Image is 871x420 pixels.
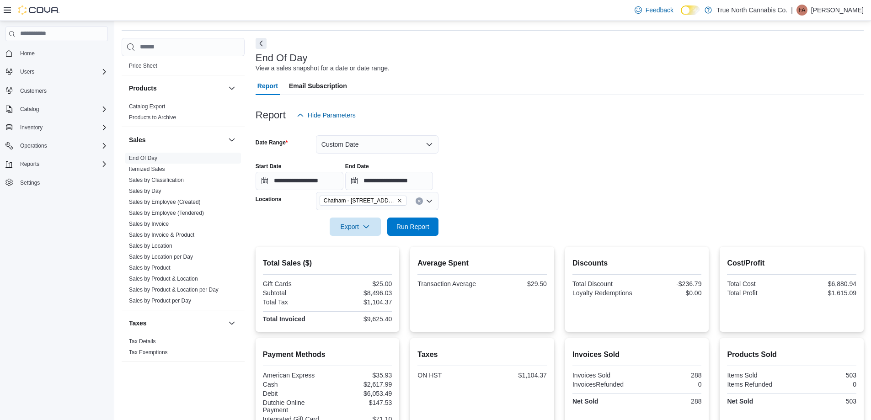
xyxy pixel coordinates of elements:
div: $1,615.09 [794,289,856,297]
button: Products [226,83,237,94]
h2: Invoices Sold [572,349,702,360]
div: Transaction Average [417,280,480,287]
h3: Taxes [129,319,147,328]
button: Inventory [2,121,112,134]
span: Tax Exemptions [129,349,168,356]
div: Invoices Sold [572,372,635,379]
a: Tax Details [129,338,156,345]
span: Settings [16,177,108,188]
span: Catalog [16,104,108,115]
h3: End Of Day [256,53,308,64]
span: End Of Day [129,154,157,162]
button: Sales [129,135,224,144]
div: Taxes [122,336,245,362]
button: Catalog [2,103,112,116]
input: Press the down key to open a popover containing a calendar. [345,172,433,190]
a: Catalog Export [129,103,165,110]
button: Clear input [416,197,423,205]
a: Settings [16,177,43,188]
span: Sales by Employee (Tendered) [129,209,204,217]
strong: Net Sold [572,398,598,405]
span: Sales by Invoice [129,220,169,228]
button: Users [2,65,112,78]
div: $1,104.37 [329,298,392,306]
a: Customers [16,85,50,96]
h2: Products Sold [727,349,856,360]
div: Products [122,101,245,127]
span: Email Subscription [289,77,347,95]
h3: Sales [129,135,146,144]
div: 503 [794,398,856,405]
span: Operations [16,140,108,151]
span: Users [16,66,108,77]
button: Catalog [16,104,43,115]
div: Total Cost [727,280,790,287]
a: Home [16,48,38,59]
span: Export [335,218,375,236]
div: $6,053.49 [329,390,392,397]
input: Press the down key to open a popover containing a calendar. [256,172,343,190]
button: Settings [2,176,112,189]
h2: Payment Methods [263,349,392,360]
a: Products to Archive [129,114,176,121]
button: Next [256,38,267,49]
span: Sales by Product & Location [129,275,198,282]
a: Sales by Invoice & Product [129,232,194,238]
button: Inventory [16,122,46,133]
div: $35.93 [329,372,392,379]
div: Pricing [122,60,245,75]
span: Sales by Employee (Created) [129,198,201,206]
h2: Taxes [417,349,547,360]
h3: Report [256,110,286,121]
span: Reports [20,160,39,168]
span: Sales by Location per Day [129,253,193,261]
div: Total Profit [727,289,790,297]
div: $25.00 [329,280,392,287]
span: Price Sheet [129,62,157,69]
p: [PERSON_NAME] [811,5,864,16]
span: Customers [16,85,108,96]
div: Dutchie Online Payment [263,399,326,414]
span: Sales by Product per Day [129,297,191,304]
a: Sales by Location per Day [129,254,193,260]
div: $8,496.03 [329,289,392,297]
button: Custom Date [316,135,438,154]
a: End Of Day [129,155,157,161]
a: Itemized Sales [129,166,165,172]
div: $147.53 [329,399,392,406]
span: Settings [20,179,40,186]
span: Users [20,68,34,75]
div: $29.50 [484,280,547,287]
button: Home [2,47,112,60]
button: Operations [2,139,112,152]
div: Total Tax [263,298,326,306]
span: Sales by Product & Location per Day [129,286,219,293]
span: Home [16,48,108,59]
a: Feedback [631,1,677,19]
div: $0.00 [639,289,701,297]
a: Sales by Product & Location per Day [129,287,219,293]
label: End Date [345,163,369,170]
label: Locations [256,196,282,203]
a: Sales by Location [129,243,172,249]
div: 0 [639,381,701,388]
button: Open list of options [426,197,433,205]
span: Inventory [20,124,43,131]
h3: Products [129,84,157,93]
div: Items Refunded [727,381,790,388]
span: Itemized Sales [129,165,165,173]
h2: Cost/Profit [727,258,856,269]
button: Products [129,84,224,93]
a: Sales by Employee (Created) [129,199,201,205]
span: Sales by Invoice & Product [129,231,194,239]
div: $9,625.40 [329,315,392,323]
span: Feedback [646,5,673,15]
span: Sales by Product [129,264,171,271]
div: Sales [122,153,245,310]
span: Catalog [20,106,39,113]
div: Items Sold [727,372,790,379]
div: American Express [263,372,326,379]
div: Loyalty Redemptions [572,289,635,297]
